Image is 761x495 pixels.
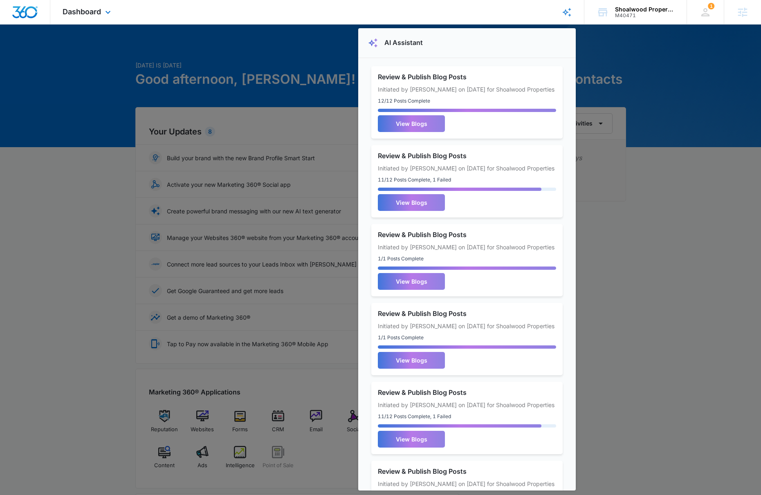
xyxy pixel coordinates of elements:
div: notifications count [708,3,714,9]
span: 1 [708,3,714,9]
div: 1/1 Posts Complete [378,255,556,262]
span: Dashboard [63,7,101,16]
div: 12/12 Posts Complete [378,98,556,104]
div: 11/12 Posts Complete, 1 Failed [378,413,556,419]
h3: Review & Publish Blog Posts [378,152,556,160]
div: 11/12 Posts Complete, 1 Failed [378,177,556,183]
p: Initiated by [PERSON_NAME] on [DATE] for Shoalwood Properties [378,401,556,408]
p: Initiated by [PERSON_NAME] on [DATE] for Shoalwood Properties [378,86,556,93]
p: Initiated by [PERSON_NAME] on [DATE] for Shoalwood Properties [378,165,556,172]
h3: Review & Publish Blog Posts [378,388,556,396]
p: Initiated by [PERSON_NAME] on [DATE] for Shoalwood Properties [378,244,556,251]
a: Brand Profile Wizard [378,431,445,448]
h3: Review & Publish Blog Posts [378,467,556,475]
h3: Review & Publish Blog Posts [378,73,556,81]
div: 1/1 Posts Complete [378,334,556,340]
h3: Review & Publish Blog Posts [378,231,556,239]
div: account name [615,6,675,13]
a: Brand Profile Wizard [378,194,445,211]
a: Brand Profile Wizard [378,115,445,132]
p: Initiated by [PERSON_NAME] on [DATE] for Shoalwood Properties [378,480,556,487]
a: Brand Profile Wizard [378,273,445,290]
p: Initiated by [PERSON_NAME] on [DATE] for Shoalwood Properties [378,323,556,329]
h3: Review & Publish Blog Posts [378,309,556,318]
div: account id [615,13,675,18]
a: Brand Profile Wizard [378,352,445,369]
h2: AI Assistant [384,39,423,47]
